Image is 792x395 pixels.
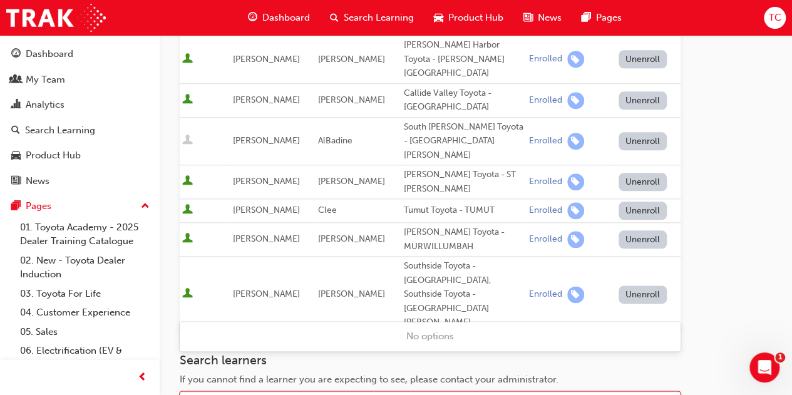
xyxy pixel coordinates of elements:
[238,5,320,31] a: guage-iconDashboard
[11,74,21,86] span: people-icon
[404,259,524,330] div: Southside Toyota - [GEOGRAPHIC_DATA], Southside Toyota - [GEOGRAPHIC_DATA][PERSON_NAME]
[182,135,193,147] span: User is inactive
[15,251,155,284] a: 02. New - Toyota Dealer Induction
[619,202,667,220] button: Unenroll
[529,135,562,147] div: Enrolled
[15,284,155,304] a: 03. Toyota For Life
[182,94,193,106] span: User is active
[15,218,155,251] a: 01. Toyota Academy - 2025 Dealer Training Catalogue
[5,195,155,218] button: Pages
[404,203,524,218] div: Tumut Toyota - TUMUT
[538,11,562,25] span: News
[11,201,21,212] span: pages-icon
[26,199,51,213] div: Pages
[233,233,300,244] span: [PERSON_NAME]
[5,170,155,193] a: News
[318,135,352,146] span: AlBadine
[424,5,513,31] a: car-iconProduct Hub
[330,10,339,26] span: search-icon
[233,205,300,215] span: [PERSON_NAME]
[26,148,81,163] div: Product Hub
[344,11,414,25] span: Search Learning
[567,202,584,219] span: learningRecordVerb_ENROLL-icon
[318,205,337,215] span: Clee
[248,10,257,26] span: guage-icon
[180,353,681,367] h3: Search learners
[5,43,155,66] a: Dashboard
[619,173,667,191] button: Unenroll
[523,10,533,26] span: news-icon
[26,73,65,87] div: My Team
[141,198,150,215] span: up-icon
[567,231,584,248] span: learningRecordVerb_ENROLL-icon
[318,233,385,244] span: [PERSON_NAME]
[529,289,562,300] div: Enrolled
[5,40,155,195] button: DashboardMy TeamAnalyticsSearch LearningProduct HubNews
[318,289,385,299] span: [PERSON_NAME]
[768,11,781,25] span: TC
[529,176,562,188] div: Enrolled
[596,11,622,25] span: Pages
[5,144,155,167] a: Product Hub
[182,204,193,217] span: User is active
[567,92,584,109] span: learningRecordVerb_ENROLL-icon
[318,54,385,64] span: [PERSON_NAME]
[182,175,193,188] span: User is active
[5,119,155,142] a: Search Learning
[11,176,21,187] span: news-icon
[404,38,524,81] div: [PERSON_NAME] Harbor Toyota - [PERSON_NAME][GEOGRAPHIC_DATA]
[529,95,562,106] div: Enrolled
[11,49,21,60] span: guage-icon
[318,176,385,187] span: [PERSON_NAME]
[567,286,584,303] span: learningRecordVerb_ENROLL-icon
[775,352,785,362] span: 1
[434,10,443,26] span: car-icon
[529,205,562,217] div: Enrolled
[404,225,524,254] div: [PERSON_NAME] Toyota - MURWILLUMBAH
[404,120,524,163] div: South [PERSON_NAME] Toyota - [GEOGRAPHIC_DATA][PERSON_NAME]
[233,95,300,105] span: [PERSON_NAME]
[26,174,49,188] div: News
[404,86,524,115] div: Callide Valley Toyota - [GEOGRAPHIC_DATA]
[448,11,503,25] span: Product Hub
[26,47,73,61] div: Dashboard
[567,173,584,190] span: learningRecordVerb_ENROLL-icon
[529,233,562,245] div: Enrolled
[572,5,632,31] a: pages-iconPages
[180,324,681,349] div: No options
[233,54,300,64] span: [PERSON_NAME]
[11,150,21,162] span: car-icon
[567,51,584,68] span: learningRecordVerb_ENROLL-icon
[138,370,147,386] span: prev-icon
[26,98,64,112] div: Analytics
[582,10,591,26] span: pages-icon
[619,50,667,68] button: Unenroll
[180,374,558,385] span: If you cannot find a learner you are expecting to see, please contact your administrator.
[233,289,300,299] span: [PERSON_NAME]
[318,95,385,105] span: [PERSON_NAME]
[182,233,193,245] span: User is active
[233,135,300,146] span: [PERSON_NAME]
[11,125,20,136] span: search-icon
[182,288,193,300] span: User is active
[619,91,667,110] button: Unenroll
[6,4,106,32] img: Trak
[233,176,300,187] span: [PERSON_NAME]
[619,132,667,150] button: Unenroll
[567,133,584,150] span: learningRecordVerb_ENROLL-icon
[320,5,424,31] a: search-iconSearch Learning
[15,303,155,322] a: 04. Customer Experience
[25,123,95,138] div: Search Learning
[749,352,779,382] iframe: Intercom live chat
[619,285,667,304] button: Unenroll
[5,93,155,116] a: Analytics
[529,53,562,65] div: Enrolled
[11,100,21,111] span: chart-icon
[182,53,193,66] span: User is active
[15,341,155,374] a: 06. Electrification (EV & Hybrid)
[262,11,310,25] span: Dashboard
[15,322,155,342] a: 05. Sales
[764,7,786,29] button: TC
